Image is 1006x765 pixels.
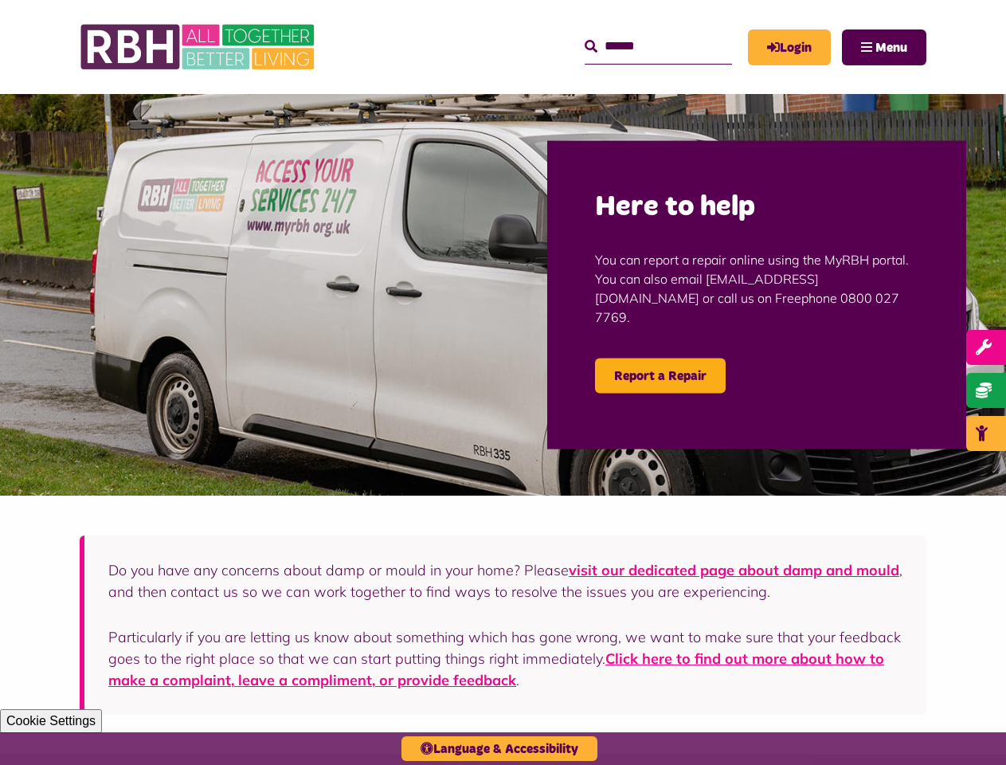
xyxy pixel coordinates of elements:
h2: Here to help [595,189,918,226]
a: Report a Repair [595,359,726,394]
a: MyRBH [748,29,831,65]
p: Particularly if you are letting us know about something which has gone wrong, we want to make sur... [108,626,902,691]
button: Navigation [842,29,926,65]
a: visit our dedicated page about damp and mould [569,561,899,579]
img: RBH [80,16,319,78]
p: Do you have any concerns about damp or mould in your home? Please , and then contact us so we can... [108,559,902,602]
button: Language & Accessibility [401,736,597,761]
span: Menu [875,41,907,54]
p: You can report a repair online using the MyRBH portal. You can also email [EMAIL_ADDRESS][DOMAIN_... [595,226,918,351]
